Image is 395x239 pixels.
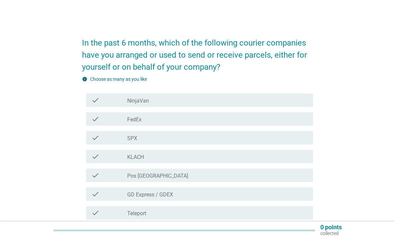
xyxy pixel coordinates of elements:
h2: In the past 6 months, which of the following courier companies have you arranged or used to send ... [82,30,313,73]
i: check [91,153,99,161]
i: check [91,209,99,217]
label: NinjaVan [127,98,149,104]
label: FedEx [127,116,142,123]
i: check [91,171,99,179]
i: check [91,134,99,142]
label: Pos [GEOGRAPHIC_DATA] [127,173,188,179]
i: info [82,76,87,82]
i: check [91,115,99,123]
label: SPX [127,135,137,142]
label: GD Express / GDEX [127,191,173,198]
label: Choose as many as you like [90,76,147,82]
p: 0 points [320,224,342,230]
i: check [91,96,99,104]
label: Teleport [127,210,146,217]
label: KLACH [127,154,144,161]
p: collected [320,230,342,236]
i: check [91,190,99,198]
